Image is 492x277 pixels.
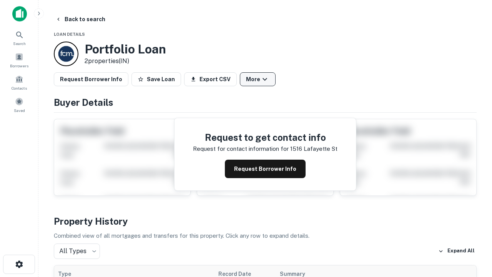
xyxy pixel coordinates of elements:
button: Save Loan [131,72,181,86]
iframe: Chat Widget [454,191,492,228]
h3: Portfolio Loan [85,42,166,57]
span: Contacts [12,85,27,91]
p: Combined view of all mortgages and transfers for this property. Click any row to expand details. [54,231,477,240]
button: Request Borrower Info [225,160,306,178]
span: Loan Details [54,32,85,37]
a: Saved [2,94,36,115]
span: Borrowers [10,63,28,69]
h4: Buyer Details [54,95,477,109]
span: Saved [14,107,25,113]
p: Request for contact information for [193,144,289,154]
img: capitalize-icon.png [12,6,27,22]
h4: Property History [54,214,477,228]
h4: Request to get contact info [193,130,337,144]
button: More [240,72,276,86]
p: 2 properties (IN) [85,57,166,66]
a: Search [2,27,36,48]
a: Borrowers [2,50,36,70]
p: 1516 lafayette st [290,144,337,154]
a: Contacts [2,72,36,93]
button: Back to search [52,12,108,26]
button: Export CSV [184,72,237,86]
button: Expand All [436,245,477,257]
span: Search [13,40,26,47]
button: Request Borrower Info [54,72,128,86]
div: All Types [54,244,100,259]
